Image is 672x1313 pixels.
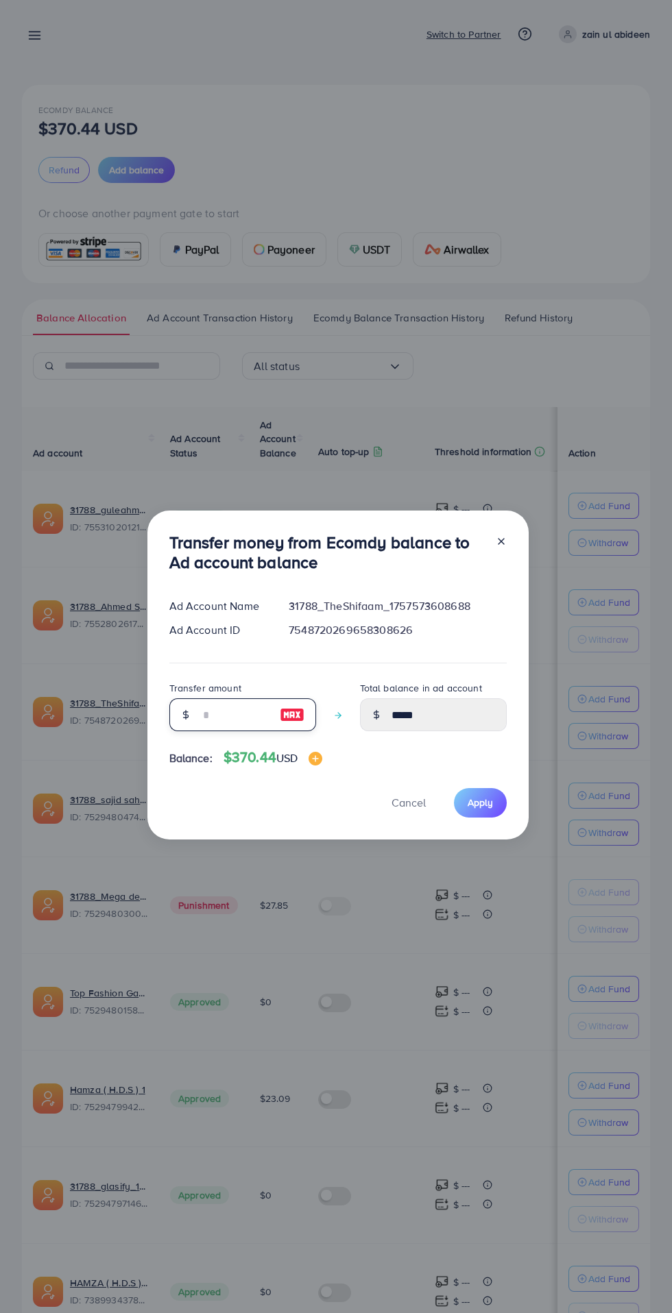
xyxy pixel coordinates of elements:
div: Ad Account Name [158,598,278,614]
span: Cancel [392,795,426,810]
h3: Transfer money from Ecomdy balance to Ad account balance [169,532,485,572]
div: Ad Account ID [158,622,278,638]
label: Total balance in ad account [360,681,482,695]
h4: $370.44 [224,749,323,766]
span: Apply [468,796,493,809]
button: Cancel [374,788,443,818]
img: image [309,752,322,765]
span: USD [276,750,298,765]
iframe: Chat [614,1251,662,1303]
button: Apply [454,788,507,818]
span: Balance: [169,750,213,766]
label: Transfer amount [169,681,241,695]
img: image [280,707,304,723]
div: 31788_TheShifaam_1757573608688 [278,598,517,614]
div: 7548720269658308626 [278,622,517,638]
